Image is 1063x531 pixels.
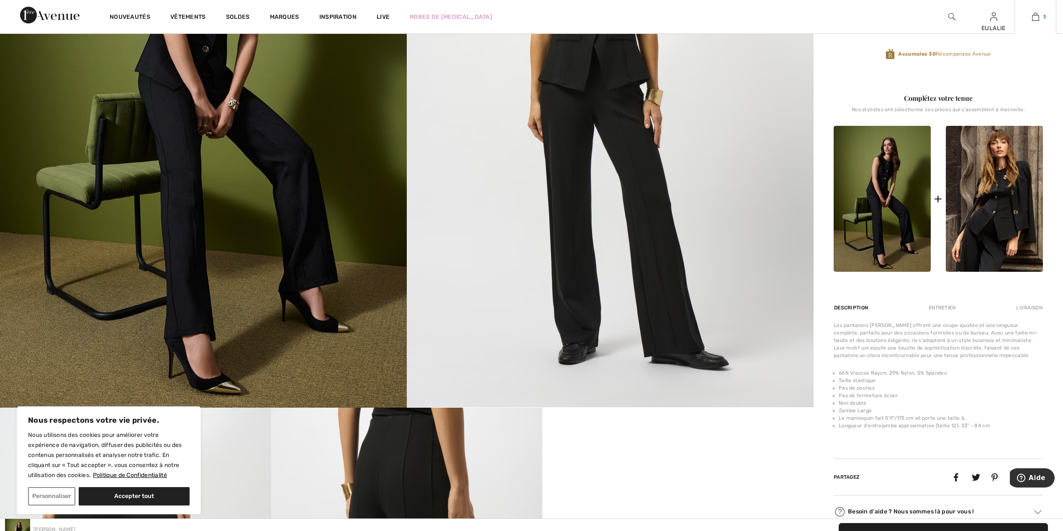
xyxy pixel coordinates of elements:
[79,487,190,505] button: Accepter tout
[948,12,955,22] img: recherche
[834,300,870,315] div: Description
[28,415,190,425] p: Nous respectons votre vie privée.
[839,384,1043,392] li: Pas de poches
[1010,468,1055,489] iframe: Ouvre un widget dans lequel vous pouvez trouver plus d’informations
[922,300,963,315] div: Entretien
[839,369,1043,377] li: 66% Viscose Rayon, 29% Nylon, 5% Spandex
[973,24,1014,33] div: EULALIE
[319,13,357,22] span: Inspiration
[1043,13,1046,20] span: 5
[226,13,250,22] a: Soldes
[170,13,206,22] a: Vêtements
[270,13,299,22] a: Marques
[898,50,991,58] span: Récompenses Avenue
[834,107,1043,119] div: Nos stylistes ont sélectionné ces pièces qui s'assemblent à merveille.
[839,422,1043,429] li: Longueur d'entrejambe approximative (taille 12): 33" - 84 cm
[834,474,860,480] span: Partagez
[898,51,936,57] strong: Accumulez 30
[839,399,1043,407] li: Non doublé
[110,13,150,22] a: Nouveautés
[834,322,1043,359] div: Les pantalons [PERSON_NAME] offrent une coupe ajustée et une longueur complète, parfaits pour des...
[1014,300,1043,315] div: Livraison
[28,487,75,505] button: Personnaliser
[834,505,1043,518] div: Besoin d'aide ? Nous sommes là pour vous !
[834,93,1043,103] div: Complétez votre tenue
[886,49,895,60] img: Récompenses Avenue
[20,7,80,23] img: 1ère Avenue
[92,471,167,479] a: Politique de Confidentialité
[839,377,1043,384] li: Taille élastique
[834,126,931,272] img: Pantalon Formels Ajustés modèle 253919
[946,126,1043,272] img: Gilet ajusté en maille épaisse modèle 253156
[839,414,1043,422] li: Le mannequin fait 5'9"/175 cm et porte une taille 6.
[990,13,997,20] a: Se connecter
[839,407,1043,414] li: Jambe Large
[410,13,492,21] a: Robes de [MEDICAL_DATA]
[1015,12,1056,22] a: 5
[17,406,201,514] div: Nous respectons votre vie privée.
[839,392,1043,399] li: Pas de fermeture éclair
[1032,12,1039,22] img: Mon panier
[377,13,390,21] a: Live
[1034,510,1042,514] img: Arrow2.svg
[990,12,997,22] img: Mes infos
[28,430,190,480] p: Nous utilisons des cookies pour améliorer votre expérience de navigation, diffuser des publicités...
[934,189,942,208] div: +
